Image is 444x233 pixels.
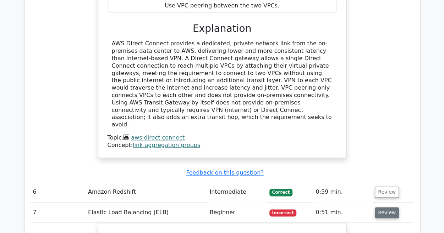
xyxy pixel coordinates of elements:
[30,203,85,223] td: 7
[207,203,266,223] td: Beginner
[313,182,372,202] td: 0:59 min.
[85,182,207,202] td: Amazon Redshift
[186,169,263,176] a: Feedback on this question?
[85,203,207,223] td: Elastic Load Balancing (ELB)
[112,23,333,35] h3: Explanation
[269,189,292,196] span: Correct
[207,182,266,202] td: Intermediate
[108,142,337,149] div: Concept:
[313,203,372,223] td: 0:51 min.
[375,187,399,198] button: Review
[375,207,399,218] button: Review
[131,134,185,141] a: aws direct connect
[133,142,200,148] a: link aggregation groups
[112,40,333,129] div: AWS Direct Connect provides a dedicated, private network link from the on-premises data center to...
[30,182,85,202] td: 6
[108,134,337,142] div: Topic:
[269,209,297,216] span: Incorrect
